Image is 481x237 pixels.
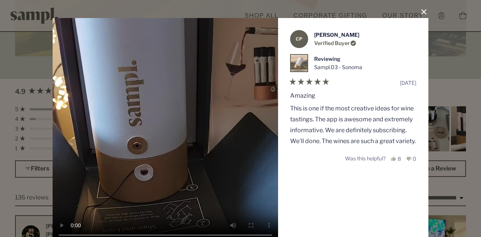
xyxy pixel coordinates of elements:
strong: [PERSON_NAME] [314,32,359,38]
button: 8 [391,156,401,162]
span: [DATE] [400,80,416,86]
div: Reviewing [314,55,362,63]
a: View Sampl.03 - Sonoma [314,63,362,71]
div: Amazing [290,91,416,101]
button: 0 [406,156,417,162]
span: Was this helpful? [345,155,386,162]
strong: CP [290,30,308,48]
div: Verified Buyer [314,39,359,47]
p: This is one if the most creative ideas for wine tastings. The app is awesome and extremely inform... [290,103,416,146]
button: Close Dialog [418,6,430,18]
